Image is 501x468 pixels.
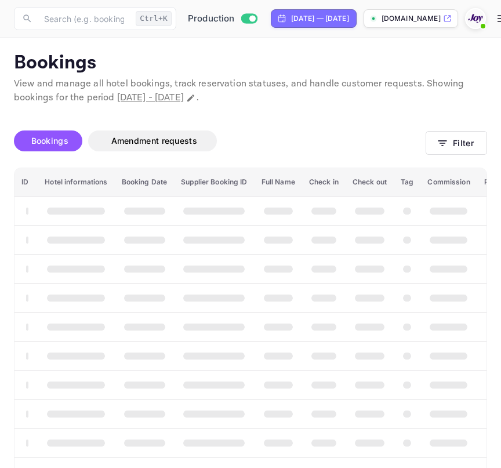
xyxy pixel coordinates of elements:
button: Change date range [185,92,197,104]
span: [DATE] - [DATE] [117,92,184,104]
th: Hotel informations [38,168,114,197]
div: Switch to Sandbox mode [183,12,262,26]
th: Booking Date [115,168,175,197]
button: Filter [426,131,487,155]
th: Tag [394,168,420,197]
input: Search (e.g. bookings, documentation) [37,7,131,30]
img: With Joy [466,9,485,28]
div: account-settings tabs [14,130,426,151]
div: [DATE] — [DATE] [291,13,349,24]
th: Check in [302,168,346,197]
th: Supplier Booking ID [174,168,254,197]
th: Check out [346,168,394,197]
p: Bookings [14,52,487,75]
p: View and manage all hotel bookings, track reservation statuses, and handle customer requests. Sho... [14,77,487,105]
th: Full Name [255,168,302,197]
span: Bookings [31,136,68,146]
span: Amendment requests [111,136,197,146]
span: Production [188,12,235,26]
th: ID [14,168,38,197]
div: Ctrl+K [136,11,172,26]
th: Commission [420,168,477,197]
p: [DOMAIN_NAME] [382,13,441,24]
